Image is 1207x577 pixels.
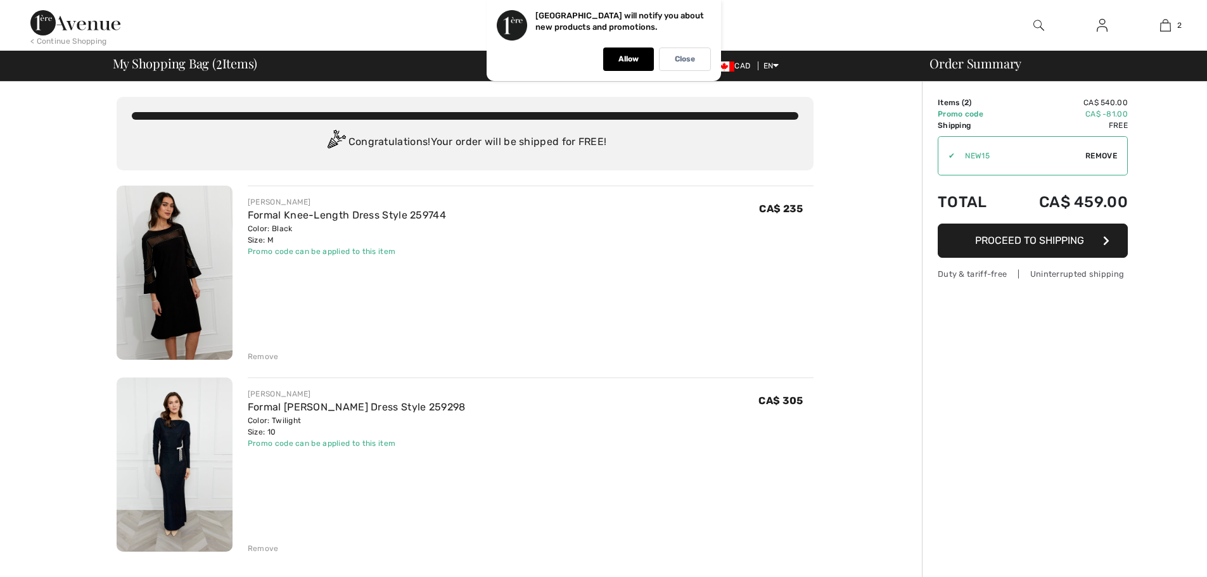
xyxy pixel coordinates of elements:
a: Sign In [1087,18,1118,34]
div: [PERSON_NAME] [248,196,446,208]
div: < Continue Shopping [30,35,107,47]
span: Proceed to Shipping [975,234,1084,246]
div: [PERSON_NAME] [248,388,466,400]
button: Proceed to Shipping [938,224,1128,258]
img: Congratulation2.svg [323,130,348,155]
img: Canadian Dollar [714,61,734,72]
img: Formal Knee-Length Dress Style 259744 [117,186,233,360]
div: Remove [248,351,279,362]
div: ✔ [938,150,955,162]
div: Order Summary [914,57,1199,70]
td: Shipping [938,120,1006,131]
img: My Bag [1160,18,1171,33]
span: 2 [1177,20,1182,31]
a: Formal Knee-Length Dress Style 259744 [248,209,446,221]
td: Items ( ) [938,97,1006,108]
img: My Info [1097,18,1108,33]
img: 1ère Avenue [30,10,120,35]
input: Promo code [955,137,1085,175]
div: Promo code can be applied to this item [248,438,466,449]
div: Color: Black Size: M [248,223,446,246]
p: Close [675,54,695,64]
td: Total [938,181,1006,224]
img: search the website [1033,18,1044,33]
span: CA$ 235 [759,203,803,215]
div: Duty & tariff-free | Uninterrupted shipping [938,268,1128,280]
span: My Shopping Bag ( Items) [113,57,258,70]
img: Formal Maxi Sheath Dress Style 259298 [117,377,233,552]
td: CA$ -81.00 [1006,108,1128,120]
a: Formal [PERSON_NAME] Dress Style 259298 [248,401,466,413]
span: CA$ 305 [758,395,803,407]
td: Free [1006,120,1128,131]
span: 2 [964,98,969,107]
p: [GEOGRAPHIC_DATA] will notify you about new products and promotions. [535,11,704,32]
span: 2 [216,54,222,70]
div: Congratulations! Your order will be shipped for FREE! [132,130,798,155]
div: Remove [248,543,279,554]
td: Promo code [938,108,1006,120]
span: Remove [1085,150,1117,162]
td: CA$ 459.00 [1006,181,1128,224]
span: EN [763,61,779,70]
td: CA$ 540.00 [1006,97,1128,108]
span: CAD [714,61,755,70]
a: 2 [1134,18,1196,33]
div: Color: Twilight Size: 10 [248,415,466,438]
p: Allow [618,54,639,64]
div: Promo code can be applied to this item [248,246,446,257]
